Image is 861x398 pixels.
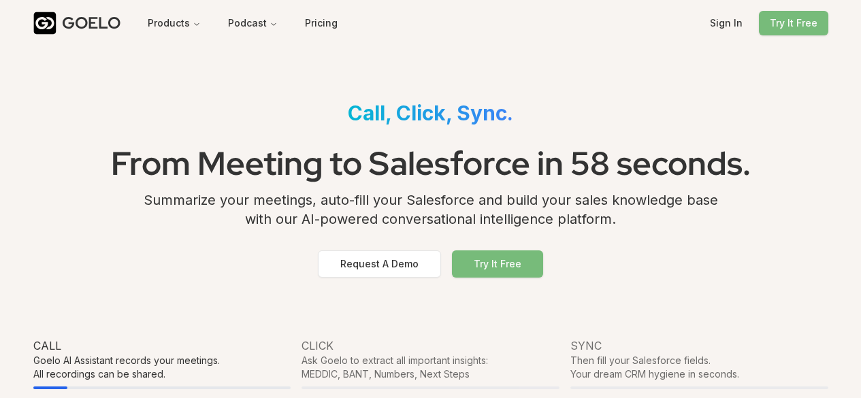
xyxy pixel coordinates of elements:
div: Ask Goelo to extract all important insights: [302,354,559,367]
div: Goelo AI Assistant records your meetings. [33,354,291,367]
button: Try It Free [452,250,543,278]
div: Then fill your Salesforce fields. [570,354,828,367]
button: Pricing [294,11,348,35]
button: Products [137,11,212,35]
button: Sign In [699,11,753,35]
div: Summarize your meetings, auto-fill your Salesforce and build your sales knowledge base with our A... [33,190,828,239]
div: MEDDIC, BANT, Numbers, Next Steps [302,367,559,381]
div: Sync [570,337,828,354]
span: Call, Click, Sync. [348,101,513,125]
div: Click [302,337,559,354]
h1: From Meeting to Salesforce in 58 seconds. [33,136,828,190]
div: Your dream CRM hygiene in seconds. [570,367,828,381]
button: Podcast [217,11,289,35]
div: GOELO [62,12,120,34]
nav: Main [137,11,289,35]
button: Request A Demo [318,250,441,278]
div: Call [33,337,291,354]
div: All recordings can be shared. [33,367,291,381]
button: Try It Free [759,11,828,35]
a: GOELO [33,12,131,35]
img: Goelo Logo [33,12,56,35]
